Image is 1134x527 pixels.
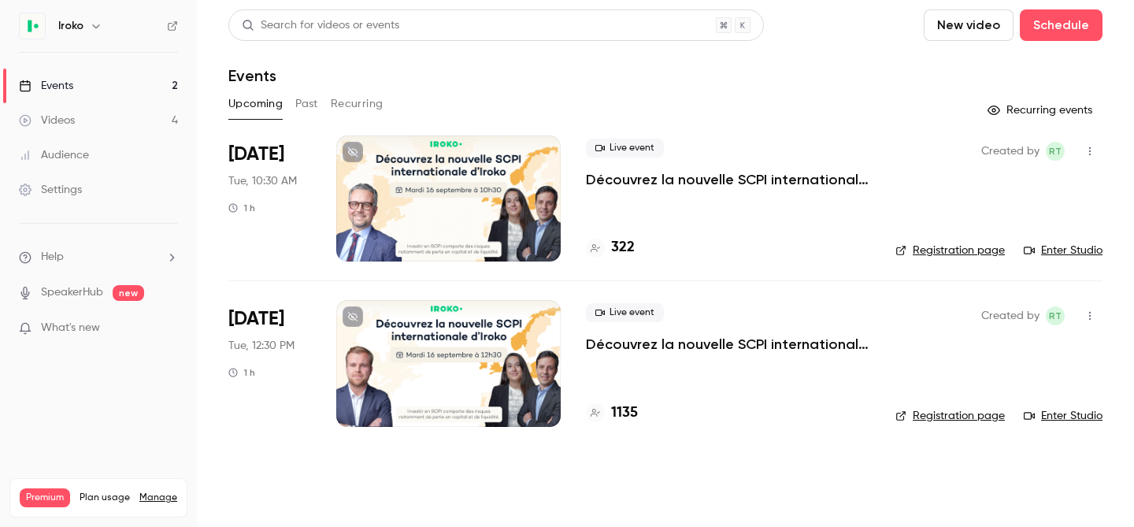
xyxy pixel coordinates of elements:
[19,147,89,163] div: Audience
[295,91,318,117] button: Past
[924,9,1014,41] button: New video
[1020,9,1102,41] button: Schedule
[242,17,399,34] div: Search for videos or events
[228,306,284,332] span: [DATE]
[228,173,297,189] span: Tue, 10:30 AM
[228,142,284,167] span: [DATE]
[19,113,75,128] div: Videos
[228,366,255,379] div: 1 h
[586,139,664,158] span: Live event
[895,243,1005,258] a: Registration page
[228,300,311,426] div: Sep 16 Tue, 12:30 PM (Europe/Paris)
[981,306,1039,325] span: Created by
[41,284,103,301] a: SpeakerHub
[139,492,177,504] a: Manage
[611,237,635,258] h4: 322
[228,91,283,117] button: Upcoming
[611,403,638,424] h4: 1135
[1046,306,1065,325] span: Roxane Tranchard
[19,78,73,94] div: Events
[586,303,664,322] span: Live event
[895,408,1005,424] a: Registration page
[586,170,870,189] a: Découvrez la nouvelle SCPI internationale d'Iroko
[228,135,311,262] div: Sep 16 Tue, 10:30 AM (Europe/Paris)
[228,202,255,214] div: 1 h
[980,98,1102,123] button: Recurring events
[1024,408,1102,424] a: Enter Studio
[1024,243,1102,258] a: Enter Studio
[80,492,130,504] span: Plan usage
[228,66,276,85] h1: Events
[19,249,178,265] li: help-dropdown-opener
[1049,142,1062,161] span: RT
[981,142,1039,161] span: Created by
[20,13,45,39] img: Iroko
[19,182,82,198] div: Settings
[586,335,870,354] a: Découvrez la nouvelle SCPI internationale signée [PERSON_NAME]
[1049,306,1062,325] span: RT
[331,91,384,117] button: Recurring
[586,237,635,258] a: 322
[41,249,64,265] span: Help
[1046,142,1065,161] span: Roxane Tranchard
[58,18,83,34] h6: Iroko
[41,320,100,336] span: What's new
[113,285,144,301] span: new
[159,321,178,336] iframe: Noticeable Trigger
[586,403,638,424] a: 1135
[20,488,70,507] span: Premium
[228,338,295,354] span: Tue, 12:30 PM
